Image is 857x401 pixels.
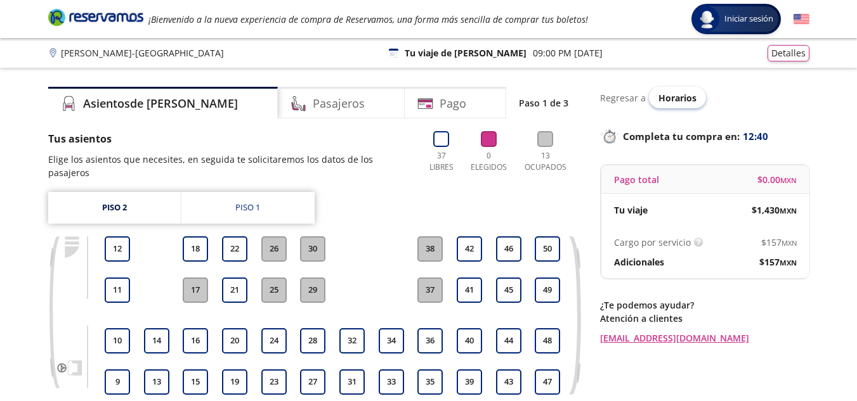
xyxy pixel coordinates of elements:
[757,173,797,186] span: $ 0.00
[600,312,809,325] p: Atención a clientes
[339,369,365,395] button: 31
[417,369,443,395] button: 35
[768,45,809,61] button: Detalles
[261,236,287,262] button: 26
[600,127,809,145] p: Completa tu compra en :
[48,8,143,27] i: Brand Logo
[658,92,697,104] span: Horarios
[48,153,412,179] p: Elige los asientos que necesites, en seguida te solicitaremos los datos de los pasajeros
[417,236,443,262] button: 38
[339,328,365,353] button: 32
[761,236,797,249] span: $ 157
[780,258,797,267] small: MXN
[535,369,560,395] button: 47
[743,129,768,144] span: 12:40
[183,277,208,303] button: 17
[61,46,224,60] p: [PERSON_NAME] - [GEOGRAPHIC_DATA]
[83,95,238,112] h4: Asientos de [PERSON_NAME]
[719,13,778,25] span: Iniciar sesión
[222,236,247,262] button: 22
[600,298,809,312] p: ¿Te podemos ayudar?
[105,369,130,395] button: 9
[300,369,325,395] button: 27
[780,206,797,215] small: MXN
[614,203,648,217] p: Tu viaje
[520,150,572,173] p: 13 Ocupados
[457,277,482,303] button: 41
[48,131,412,146] p: Tus asientos
[496,369,521,395] button: 43
[794,11,809,27] button: English
[261,328,287,353] button: 24
[614,236,691,249] p: Cargo por servicio
[457,328,482,353] button: 40
[535,277,560,303] button: 49
[144,328,169,353] button: 14
[183,328,208,353] button: 16
[535,236,560,262] button: 50
[379,369,404,395] button: 33
[148,13,588,25] em: ¡Bienvenido a la nueva experiencia de compra de Reservamos, una forma más sencilla de comprar tus...
[533,46,603,60] p: 09:00 PM [DATE]
[181,192,315,224] a: Piso 1
[405,46,527,60] p: Tu viaje de [PERSON_NAME]
[759,255,797,269] span: $ 157
[457,236,482,262] button: 42
[222,328,247,353] button: 20
[105,328,130,353] button: 10
[261,277,287,303] button: 25
[417,328,443,353] button: 36
[222,369,247,395] button: 19
[496,277,521,303] button: 45
[614,173,659,186] p: Pago total
[183,369,208,395] button: 15
[496,236,521,262] button: 46
[782,238,797,248] small: MXN
[600,87,809,108] div: Regresar a ver horarios
[261,369,287,395] button: 23
[300,277,325,303] button: 29
[300,328,325,353] button: 28
[48,192,181,224] a: Piso 2
[379,328,404,353] button: 34
[235,201,260,214] div: Piso 1
[222,277,247,303] button: 21
[144,369,169,395] button: 13
[48,8,143,30] a: Brand Logo
[614,255,664,269] p: Adicionales
[105,277,130,303] button: 11
[424,150,459,173] p: 37 Libres
[600,331,809,345] a: [EMAIL_ADDRESS][DOMAIN_NAME]
[440,95,466,112] h4: Pago
[535,328,560,353] button: 48
[457,369,482,395] button: 39
[105,236,130,262] button: 12
[600,91,646,105] p: Regresar a
[519,96,568,110] p: Paso 1 de 3
[300,236,325,262] button: 30
[752,203,797,217] span: $ 1,430
[183,236,208,262] button: 18
[468,150,510,173] p: 0 Elegidos
[313,95,365,112] h4: Pasajeros
[417,277,443,303] button: 37
[780,175,797,185] small: MXN
[496,328,521,353] button: 44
